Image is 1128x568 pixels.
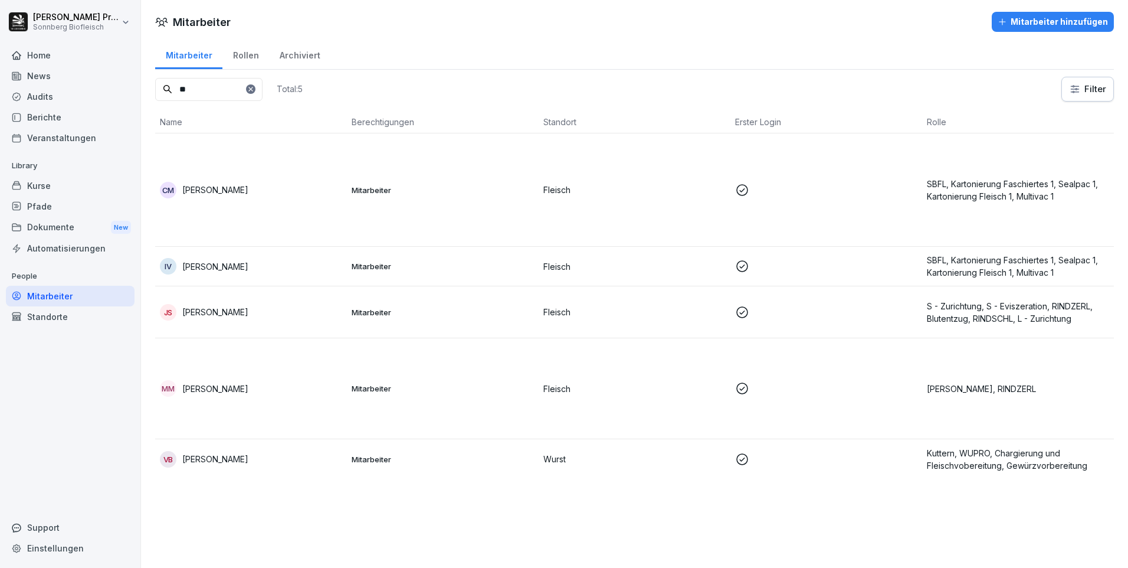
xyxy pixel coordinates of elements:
div: VB [160,451,176,468]
p: Sonnberg Biofleisch [33,23,119,31]
a: Audits [6,86,135,107]
p: Mitarbeiter [352,454,534,465]
p: [PERSON_NAME] [182,306,248,318]
p: Library [6,156,135,175]
p: Kuttern, WUPRO, Chargierung und Fleischvobereitung, Gewürzvorbereitung [927,447,1109,472]
a: Pfade [6,196,135,217]
p: Total: 5 [277,83,303,94]
a: Veranstaltungen [6,128,135,148]
a: Einstellungen [6,538,135,559]
p: Mitarbeiter [352,185,534,195]
th: Rolle [922,111,1114,133]
p: S - Zurichtung, S - Eviszeration, RINDZERL, Blutentzug, RINDSCHL, L - Zurichtung [927,300,1109,325]
p: SBFL, Kartonierung Faschiertes 1, Sealpac 1, Kartonierung Fleisch 1, Multivac 1 [927,178,1109,203]
a: DokumenteNew [6,217,135,239]
button: Mitarbeiter hinzufügen [992,12,1114,32]
p: SBFL, Kartonierung Faschiertes 1, Sealpac 1, Kartonierung Fleisch 1, Multivac 1 [927,254,1109,279]
div: Support [6,517,135,538]
p: [PERSON_NAME] Preßlauer [33,12,119,22]
a: Mitarbeiter [6,286,135,306]
p: [PERSON_NAME] [182,184,248,196]
a: Home [6,45,135,66]
p: Mitarbeiter [352,307,534,318]
p: [PERSON_NAME] [182,383,248,395]
p: Fleisch [543,184,726,196]
p: Mitarbeiter [352,261,534,272]
div: IV [160,258,176,275]
a: Standorte [6,306,135,327]
th: Name [155,111,347,133]
p: Mitarbeiter [352,383,534,394]
div: Filter [1069,83,1106,95]
a: News [6,66,135,86]
a: Archiviert [269,39,330,69]
a: Automatisierungen [6,238,135,259]
a: Kurse [6,175,135,196]
p: Wurst [543,453,726,465]
a: Rollen [222,39,269,69]
th: Standort [539,111,730,133]
div: MM [160,380,176,397]
p: [PERSON_NAME] [182,260,248,273]
a: Mitarbeiter [155,39,222,69]
div: Mitarbeiter hinzufügen [998,15,1108,28]
a: Berichte [6,107,135,128]
p: [PERSON_NAME] [182,453,248,465]
button: Filter [1062,77,1113,101]
p: Fleisch [543,260,726,273]
p: [PERSON_NAME], RINDZERL [927,383,1109,395]
th: Erster Login [730,111,922,133]
div: Dokumente [6,217,135,239]
p: Fleisch [543,306,726,318]
div: JS [160,304,176,321]
p: People [6,267,135,286]
th: Berechtigungen [347,111,539,133]
div: CM [160,182,176,198]
h1: Mitarbeiter [173,14,231,30]
div: New [111,221,131,234]
p: Fleisch [543,383,726,395]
